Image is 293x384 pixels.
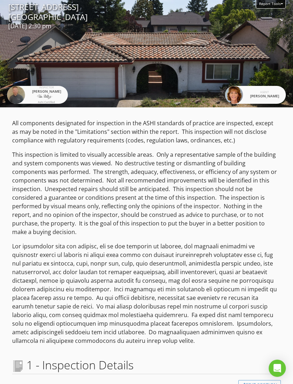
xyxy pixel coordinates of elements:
img: 3c684472442f4bda9e85f44ddb4811eb.jpeg [7,86,25,104]
img: Signature.png [36,94,57,99]
span: 1 - Inspection Details [12,356,281,374]
p: Lor ipsumdolor sita con adipisc, eli se doe temporin ut laboree, dol magnaali enimadmi ve quisnos... [12,242,281,345]
div: Open Intercom Messenger [269,360,286,377]
div: [PERSON_NAME] [247,93,282,99]
div: Inspector [29,86,64,89]
p: This inspection is limited to visually accessible areas. Only a representative sample of the buil... [12,150,281,236]
p: All components designated for inspection in the ASHI standards of practice are inspected, except ... [12,119,281,145]
div: [PERSON_NAME] [29,89,64,94]
div: Ashi Certified [29,101,64,104]
div: Agent [247,91,282,94]
img: Kim_Smith.jpg [225,86,243,104]
a: Inspector [PERSON_NAME] Ashi Certified [7,86,68,104]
